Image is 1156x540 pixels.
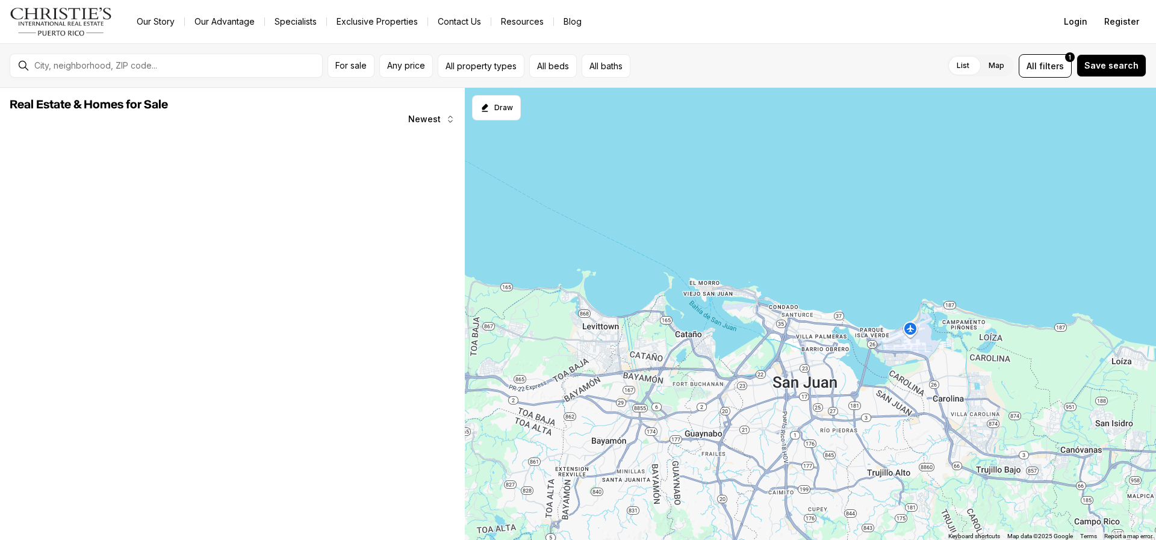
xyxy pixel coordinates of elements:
img: logo [10,7,113,36]
a: Resources [491,13,553,30]
a: Our Story [127,13,184,30]
span: Newest [408,114,441,124]
button: All beds [529,54,577,78]
a: Blog [554,13,591,30]
span: filters [1039,60,1064,72]
button: For sale [328,54,374,78]
button: Start drawing [472,95,521,120]
button: Allfilters1 [1019,54,1072,78]
button: Contact Us [428,13,491,30]
button: All baths [582,54,630,78]
label: Map [979,55,1014,76]
a: Our Advantage [185,13,264,30]
span: All [1027,60,1037,72]
button: Login [1057,10,1095,34]
span: Register [1104,17,1139,26]
span: Login [1064,17,1087,26]
a: Exclusive Properties [327,13,427,30]
button: Any price [379,54,433,78]
button: All property types [438,54,524,78]
span: Real Estate & Homes for Sale [10,99,168,111]
span: Any price [387,61,425,70]
a: Specialists [265,13,326,30]
span: For sale [335,61,367,70]
button: Register [1097,10,1146,34]
label: List [947,55,979,76]
button: Save search [1077,54,1146,77]
button: Newest [401,107,462,131]
span: Save search [1084,61,1139,70]
span: 1 [1069,52,1071,62]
